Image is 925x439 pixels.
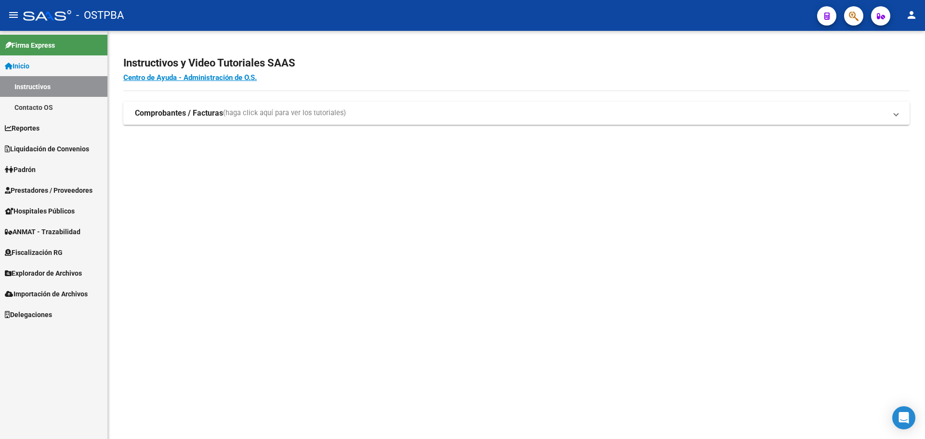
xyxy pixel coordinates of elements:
span: Liquidación de Convenios [5,144,89,154]
mat-icon: menu [8,9,19,21]
strong: Comprobantes / Facturas [135,108,223,119]
mat-expansion-panel-header: Comprobantes / Facturas(haga click aquí para ver los tutoriales) [123,102,910,125]
span: (haga click aquí para ver los tutoriales) [223,108,346,119]
span: Importación de Archivos [5,289,88,299]
span: Reportes [5,123,40,133]
span: Inicio [5,61,29,71]
span: ANMAT - Trazabilidad [5,226,80,237]
span: - OSTPBA [76,5,124,26]
span: Hospitales Públicos [5,206,75,216]
span: Delegaciones [5,309,52,320]
div: Open Intercom Messenger [892,406,915,429]
span: Padrón [5,164,36,175]
h2: Instructivos y Video Tutoriales SAAS [123,54,910,72]
a: Centro de Ayuda - Administración de O.S. [123,73,257,82]
span: Explorador de Archivos [5,268,82,279]
span: Firma Express [5,40,55,51]
mat-icon: person [906,9,917,21]
span: Prestadores / Proveedores [5,185,92,196]
span: Fiscalización RG [5,247,63,258]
